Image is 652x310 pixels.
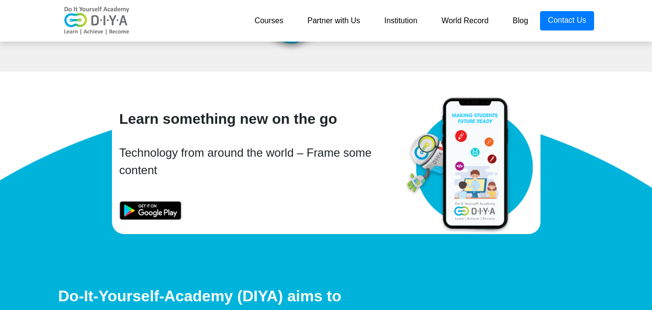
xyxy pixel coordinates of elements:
a: Courses [242,11,295,30]
div: Technology from around the world – Frame some content [119,144,390,179]
div: Learn something new on the go [119,108,390,130]
a: World Record [430,11,501,30]
img: logo-v2.png [58,6,136,35]
a: Blog [500,11,540,30]
a: Institution [372,11,429,30]
a: Partner with Us [295,11,372,30]
div: Do-It-Yourself-Academy (DIYA) aims to [51,284,601,308]
a: Contact Us [540,11,594,30]
img: slide-12-app-min.png [404,96,533,234]
img: slide-12-Playstore-min.png [119,201,182,220]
